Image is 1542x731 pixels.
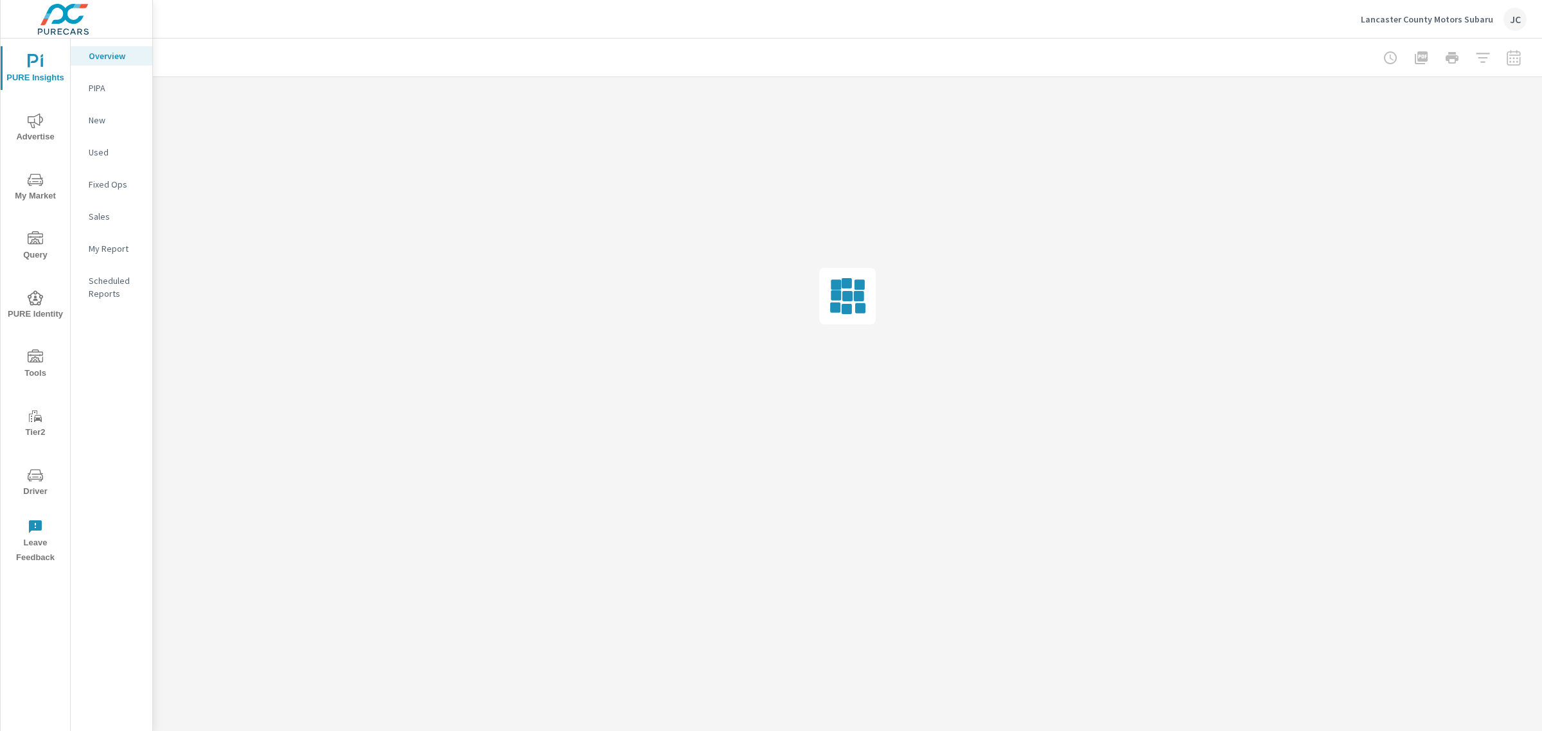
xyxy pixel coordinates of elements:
[89,242,142,255] p: My Report
[1503,8,1527,31] div: JC
[71,271,152,303] div: Scheduled Reports
[4,349,66,381] span: Tools
[4,519,66,565] span: Leave Feedback
[71,78,152,98] div: PIPA
[89,49,142,62] p: Overview
[4,231,66,263] span: Query
[4,113,66,145] span: Advertise
[89,274,142,300] p: Scheduled Reports
[71,143,152,162] div: Used
[89,82,142,94] p: PIPA
[71,110,152,130] div: New
[71,46,152,66] div: Overview
[89,178,142,191] p: Fixed Ops
[71,175,152,194] div: Fixed Ops
[1,39,70,570] div: nav menu
[4,468,66,499] span: Driver
[4,290,66,322] span: PURE Identity
[1361,13,1493,25] p: Lancaster County Motors Subaru
[4,54,66,85] span: PURE Insights
[4,172,66,204] span: My Market
[71,207,152,226] div: Sales
[89,210,142,223] p: Sales
[89,114,142,127] p: New
[71,239,152,258] div: My Report
[89,146,142,159] p: Used
[4,409,66,440] span: Tier2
